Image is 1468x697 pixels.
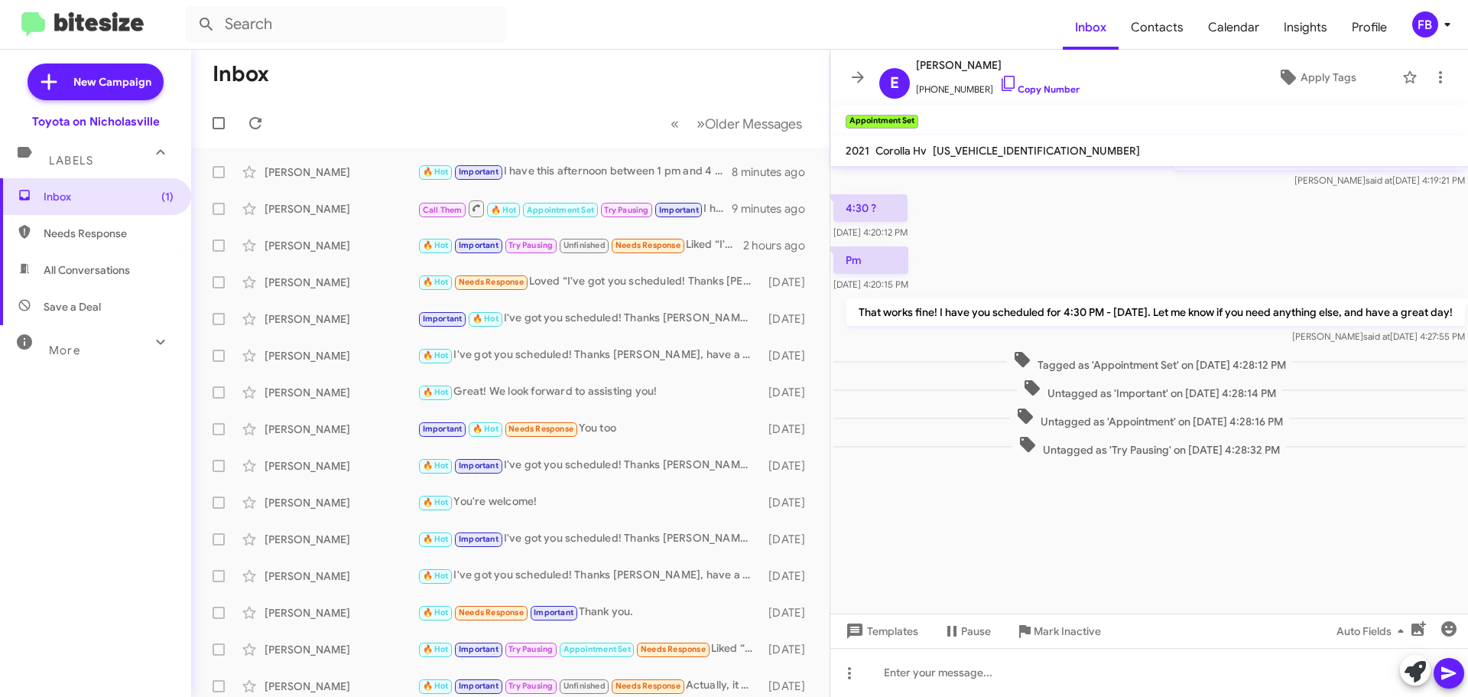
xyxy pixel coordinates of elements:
div: You too [417,420,761,438]
span: said at [1363,331,1390,342]
span: [PHONE_NUMBER] [916,74,1080,97]
span: Important [423,314,463,324]
span: 🔥 Hot [473,424,499,434]
div: [PERSON_NAME] [265,348,417,363]
span: 🔥 Hot [491,205,517,215]
span: 🔥 Hot [423,681,449,691]
p: That works fine! I have you scheduled for 4:30 PM - [DATE]. Let me know if you need anything else... [846,298,1465,326]
span: Important [459,534,499,544]
span: All Conversations [44,262,130,278]
a: Calendar [1196,5,1272,50]
div: I've got you scheduled! Thanks [PERSON_NAME], have a great day! [417,567,761,585]
div: Liked “I've got you scheduled! Thanks [PERSON_NAME], have a great day!” [417,236,743,254]
span: Needs Response [615,240,680,250]
div: [PERSON_NAME] [265,238,417,253]
button: FB [1399,11,1451,37]
div: [PERSON_NAME] [265,642,417,657]
span: [US_VEHICLE_IDENTIFICATION_NUMBER] [933,144,1140,158]
div: [DATE] [761,568,817,584]
span: Needs Response [641,644,706,654]
div: Actually, it needs both oil change *and* tire, so can i do both deals? And i could bring it [DATE... [417,677,761,695]
div: [PERSON_NAME] [265,201,417,217]
div: Great! We look forward to assisting you! [417,383,761,401]
button: Previous [661,108,688,139]
span: [DATE] 4:20:15 PM [833,278,908,290]
span: Save a Deal [44,299,101,314]
span: 🔥 Hot [423,497,449,507]
div: [DATE] [761,605,817,620]
span: 🔥 Hot [423,240,449,250]
span: Appointment Set [563,644,631,654]
span: » [697,114,705,133]
small: Appointment Set [846,115,918,129]
span: Untagged as 'Try Pausing' on [DATE] 4:28:32 PM [1012,435,1286,458]
span: 🔥 Hot [423,461,449,471]
div: [PERSON_NAME] [265,568,417,584]
div: I have this afternoon between 1 pm and 4 pm [417,199,732,218]
span: Important [659,205,699,215]
span: Pause [961,617,991,645]
div: [PERSON_NAME] [265,458,417,474]
span: Important [459,681,499,691]
div: 8 minutes ago [732,164,817,180]
span: Needs Response [615,681,680,691]
div: [DATE] [761,275,817,290]
span: [PERSON_NAME] [DATE] 4:27:55 PM [1292,331,1465,342]
div: You're welcome! [417,493,761,511]
span: 🔥 Hot [423,607,449,617]
div: [PERSON_NAME] [265,275,417,290]
span: 🔥 Hot [423,644,449,654]
span: Unfinished [563,240,606,250]
span: Templates [843,617,918,645]
span: 2021 [846,144,869,158]
span: Older Messages [705,116,802,132]
span: [DATE] 4:20:12 PM [833,226,908,238]
span: 🔥 Hot [423,167,449,177]
span: 🔥 Hot [423,387,449,397]
span: Appointment Set [527,205,594,215]
button: Pause [930,617,1003,645]
div: [PERSON_NAME] [265,422,417,437]
p: 4:30 ? [833,194,908,222]
div: [DATE] [761,385,817,400]
button: Apply Tags [1238,64,1395,91]
span: (1) [161,189,174,204]
h1: Inbox [213,62,269,86]
div: [DATE] [761,495,817,510]
div: [DATE] [761,422,817,437]
span: Auto Fields [1336,617,1410,645]
span: Important [459,644,499,654]
div: I've got you scheduled! Thanks [PERSON_NAME], have a great day! [417,530,761,548]
span: Try Pausing [508,644,553,654]
nav: Page navigation example [662,108,811,139]
span: More [49,344,80,357]
a: Profile [1340,5,1399,50]
span: Untagged as 'Appointment' on [DATE] 4:28:16 PM [1010,407,1289,429]
div: [PERSON_NAME] [265,532,417,547]
span: New Campaign [73,74,151,90]
span: E [890,71,899,96]
input: Search [185,6,506,43]
div: I've got you scheduled! Thanks [PERSON_NAME], have a great day! [417,347,761,364]
div: [PERSON_NAME] [265,495,417,510]
span: Important [534,607,573,617]
span: Inbox [44,189,174,204]
span: Try Pausing [508,240,553,250]
div: [DATE] [761,458,817,474]
div: 2 hours ago [743,238,817,253]
span: Call Them [423,205,463,215]
span: 🔥 Hot [423,277,449,287]
div: [PERSON_NAME] [265,605,417,620]
span: Needs Response [459,607,524,617]
span: said at [1366,174,1392,186]
span: 🔥 Hot [423,534,449,544]
span: Untagged as 'Important' on [DATE] 4:28:14 PM [1017,379,1282,401]
span: 🔥 Hot [423,571,449,581]
span: Corolla Hv [875,144,927,158]
button: Auto Fields [1324,617,1422,645]
a: Insights [1272,5,1340,50]
button: Mark Inactive [1003,617,1113,645]
div: [PERSON_NAME] [265,679,417,694]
